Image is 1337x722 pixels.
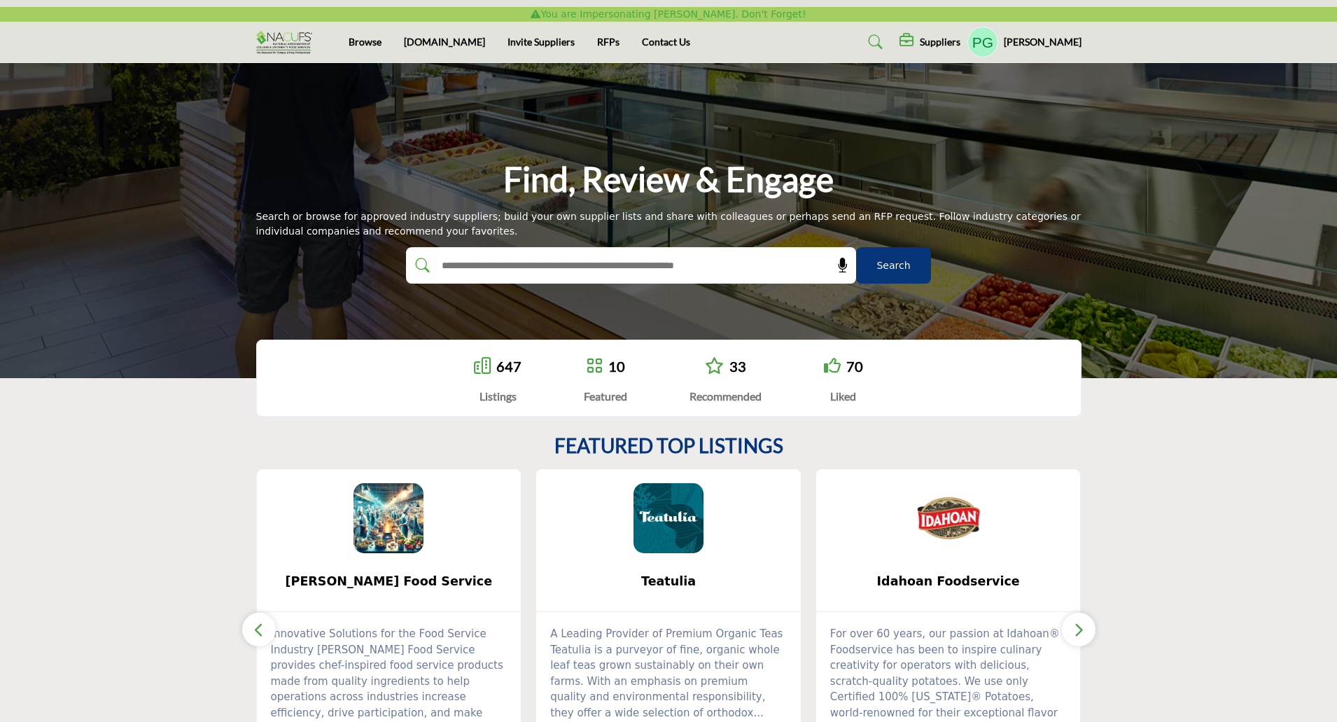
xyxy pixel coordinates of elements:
button: Search [856,247,931,284]
button: Show hide supplier dropdown [967,27,998,57]
a: 70 [846,358,863,375]
span: Search [876,258,910,273]
b: Idahoan Foodservice [837,563,1060,600]
h5: [PERSON_NAME] [1004,35,1081,49]
a: 10 [608,358,625,375]
h1: Find, Review & Engage [503,158,834,201]
a: Go to Recommended [705,357,724,376]
span: Teatulia [557,572,780,590]
a: 33 [729,358,746,375]
a: Search [855,31,892,53]
span: ... [753,707,763,719]
a: 647 [496,358,521,375]
img: Idahoan Foodservice [913,483,983,553]
div: Suppliers [899,34,960,50]
img: Teatulia [633,483,703,553]
div: Search or browse for approved industry suppliers; build your own supplier lists and share with co... [256,209,1081,239]
b: Schwan's Food Service [278,563,500,600]
a: Go to Featured [586,357,603,376]
img: Schwan's Food Service [353,483,423,553]
a: RFPs [597,36,619,48]
h2: FEATURED TOP LISTINGS [554,434,783,458]
div: Featured [584,388,627,405]
div: Liked [824,388,863,405]
h5: Suppliers [920,36,960,48]
div: Recommended [689,388,762,405]
a: Contact Us [642,36,690,48]
div: Listings [474,388,521,405]
i: Go to Liked [824,357,841,374]
img: Site Logo [256,31,319,54]
a: [DOMAIN_NAME] [404,36,485,48]
a: Teatulia [536,563,801,600]
a: Browse [349,36,381,48]
b: Teatulia [557,563,780,600]
a: Idahoan Foodservice [816,563,1081,600]
a: Invite Suppliers [507,36,575,48]
a: [PERSON_NAME] Food Service [257,563,521,600]
span: [PERSON_NAME] Food Service [278,572,500,590]
span: Idahoan Foodservice [837,572,1060,590]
